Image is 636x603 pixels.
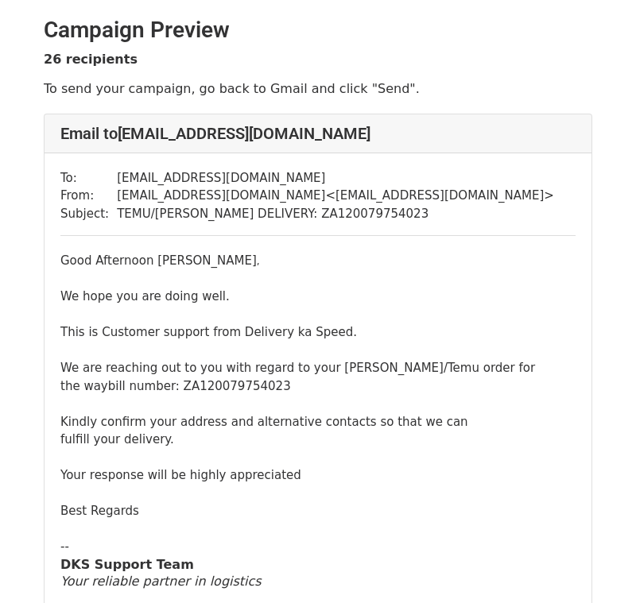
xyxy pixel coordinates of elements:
span: , [257,256,260,267]
td: Subject: [60,205,117,223]
div: Good Afternoon [PERSON_NAME] We hope you are doing well. This is Customer support from Delivery k... [60,252,576,520]
strong: 26 recipients [44,52,138,67]
td: TEMU/[PERSON_NAME] DELIVERY: ZA120079754023 [117,205,554,223]
em: Your reliable partner in logistics [60,574,262,589]
td: [EMAIL_ADDRESS][DOMAIN_NAME] < [EMAIL_ADDRESS][DOMAIN_NAME] > [117,187,554,205]
strong: DKS Support Team [60,557,194,572]
td: From: [60,187,117,205]
p: To send your campaign, go back to Gmail and click "Send". [44,80,592,97]
td: To: [60,169,117,187]
td: [EMAIL_ADDRESS][DOMAIN_NAME] [117,169,554,187]
h2: Campaign Preview [44,17,592,44]
h4: Email to [EMAIL_ADDRESS][DOMAIN_NAME] [60,124,576,143]
span: -- [60,539,69,554]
